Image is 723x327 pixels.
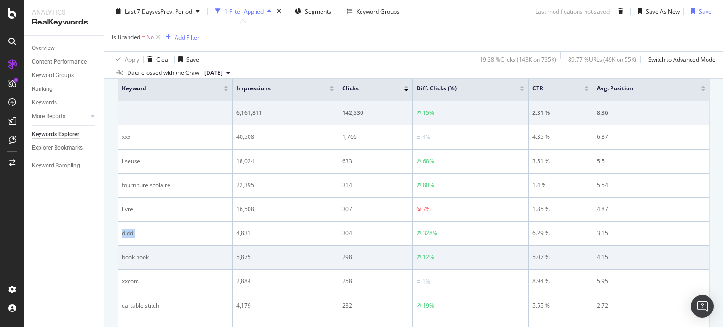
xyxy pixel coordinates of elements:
span: CTR [532,84,570,93]
button: Last 7 DaysvsPrev. Period [112,4,203,19]
button: Switch to Advanced Mode [644,52,715,67]
div: Keyword Groups [356,7,400,15]
div: 6.87 [597,133,706,141]
span: Keyword [122,84,209,93]
span: Clicks [342,84,390,93]
div: 40,508 [236,133,334,141]
a: Keywords Explorer [32,129,97,139]
button: Save [175,52,199,67]
button: Segments [291,4,335,19]
div: Data crossed with the Crawl [127,69,201,77]
a: Keyword Sampling [32,161,97,171]
span: Impressions [236,84,315,93]
div: 3.51 % [532,157,589,166]
div: Save [186,55,199,63]
div: Keyword Groups [32,71,74,80]
div: 2.31 % [532,109,589,117]
span: vs Prev. Period [155,7,192,15]
span: Is Branded [112,33,140,41]
div: 3.15 [597,229,706,238]
div: 6,161,811 [236,109,334,117]
div: Explorer Bookmarks [32,143,83,153]
div: More Reports [32,112,65,121]
div: 5,875 [236,253,334,262]
span: Segments [305,7,331,15]
div: 4% [422,133,430,142]
div: Add Filter [175,33,200,41]
div: 298 [342,253,409,262]
div: 19.38 % Clicks ( 143K on 735K ) [480,55,556,63]
a: Keyword Groups [32,71,97,80]
img: Equal [417,136,420,139]
div: 4.35 % [532,133,589,141]
a: More Reports [32,112,88,121]
div: 142,530 [342,109,409,117]
a: Overview [32,43,97,53]
div: 7% [423,205,431,214]
div: Content Performance [32,57,87,67]
div: 2,884 [236,277,334,286]
div: times [275,7,283,16]
div: 4.15 [597,253,706,262]
div: 307 [342,205,409,214]
div: xxx [122,133,228,141]
button: Apply [112,52,139,67]
div: Last modifications not saved [535,7,610,15]
div: 258 [342,277,409,286]
div: 18,024 [236,157,334,166]
div: 314 [342,181,409,190]
a: Ranking [32,84,97,94]
div: cartable stitch [122,302,228,310]
div: Keyword Sampling [32,161,80,171]
button: [DATE] [201,67,234,79]
div: Analytics [32,8,96,17]
div: 19% [423,302,434,310]
span: Diff. Clicks (%) [417,84,506,93]
div: 5.55 % [532,302,589,310]
button: Save As New [634,4,680,19]
div: 12% [423,253,434,262]
span: Avg. Position [597,84,687,93]
div: 8.36 [597,109,706,117]
div: 15% [423,109,434,117]
button: Add Filter [162,32,200,43]
div: RealKeywords [32,17,96,28]
span: No [146,31,154,44]
button: 1 Filter Applied [211,4,275,19]
div: 633 [342,157,409,166]
div: Ranking [32,84,53,94]
div: 5.95 [597,277,706,286]
div: livre [122,205,228,214]
div: 4.87 [597,205,706,214]
div: 80% [423,181,434,190]
div: 1% [422,278,430,286]
button: Clear [144,52,170,67]
span: 2025 Aug. 11th [204,69,223,77]
div: Clear [156,55,170,63]
div: 6.29 % [532,229,589,238]
div: book nook [122,253,228,262]
div: 5.07 % [532,253,589,262]
div: xxcom [122,277,228,286]
span: = [142,33,145,41]
a: Explorer Bookmarks [32,143,97,153]
div: 1.4 % [532,181,589,190]
div: fourniture scolaire [122,181,228,190]
div: 4,831 [236,229,334,238]
div: 5.54 [597,181,706,190]
div: Switch to Advanced Mode [648,55,715,63]
div: 304 [342,229,409,238]
div: 89.77 % URLs ( 49K on 55K ) [568,55,636,63]
div: Save [699,7,712,15]
div: Apply [125,55,139,63]
div: 16,508 [236,205,334,214]
div: diddl [122,229,228,238]
button: Keyword Groups [343,4,403,19]
span: Last 7 Days [125,7,155,15]
div: 68% [423,157,434,166]
div: Save As New [646,7,680,15]
div: Open Intercom Messenger [691,295,714,318]
div: liseuse [122,157,228,166]
div: 5.5 [597,157,706,166]
div: 4,179 [236,302,334,310]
